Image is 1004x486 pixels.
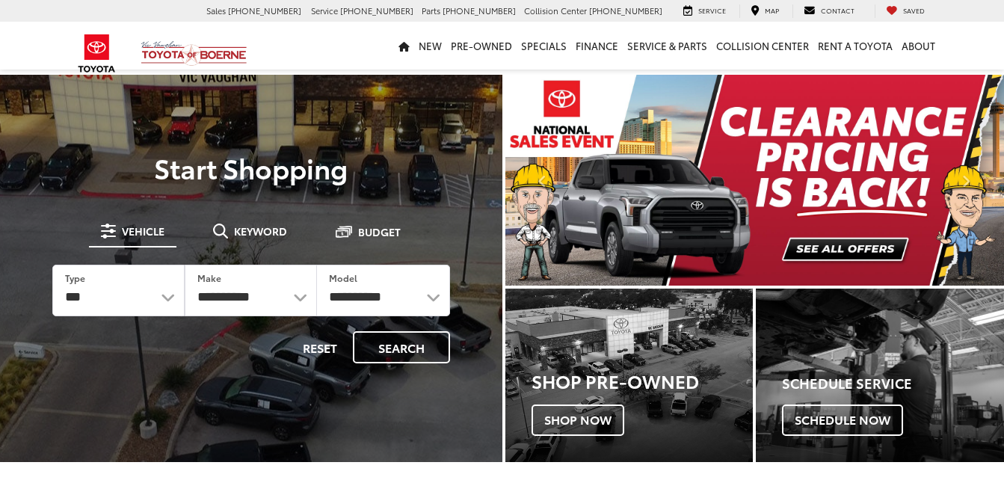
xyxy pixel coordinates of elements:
[532,405,624,436] span: Shop Now
[756,289,1004,462] div: Toyota
[623,22,712,70] a: Service & Parts: Opens in a new tab
[821,5,854,15] span: Contact
[505,105,580,256] button: Click to view previous picture.
[422,4,440,16] span: Parts
[446,22,517,70] a: Pre-Owned
[813,22,897,70] a: Rent a Toyota
[234,226,287,236] span: Keyword
[443,4,516,16] span: [PHONE_NUMBER]
[505,289,754,462] div: Toyota
[31,153,471,182] p: Start Shopping
[739,4,790,18] a: Map
[394,22,414,70] a: Home
[122,226,164,236] span: Vehicle
[712,22,813,70] a: Collision Center
[505,289,754,462] a: Shop Pre-Owned Shop Now
[524,4,587,16] span: Collision Center
[69,29,125,78] img: Toyota
[228,4,301,16] span: [PHONE_NUMBER]
[897,22,940,70] a: About
[571,22,623,70] a: Finance
[698,5,726,15] span: Service
[517,22,571,70] a: Specials
[782,376,1004,391] h4: Schedule Service
[206,4,226,16] span: Sales
[353,331,450,363] button: Search
[65,271,85,284] label: Type
[532,371,754,390] h3: Shop Pre-Owned
[311,4,338,16] span: Service
[782,405,903,436] span: Schedule Now
[329,271,357,284] label: Model
[358,227,401,237] span: Budget
[765,5,779,15] span: Map
[589,4,662,16] span: [PHONE_NUMBER]
[197,271,221,284] label: Make
[875,4,936,18] a: My Saved Vehicles
[141,40,247,67] img: Vic Vaughan Toyota of Boerne
[756,289,1004,462] a: Schedule Service Schedule Now
[414,22,446,70] a: New
[792,4,866,18] a: Contact
[290,331,350,363] button: Reset
[672,4,737,18] a: Service
[929,105,1004,256] button: Click to view next picture.
[903,5,925,15] span: Saved
[340,4,413,16] span: [PHONE_NUMBER]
